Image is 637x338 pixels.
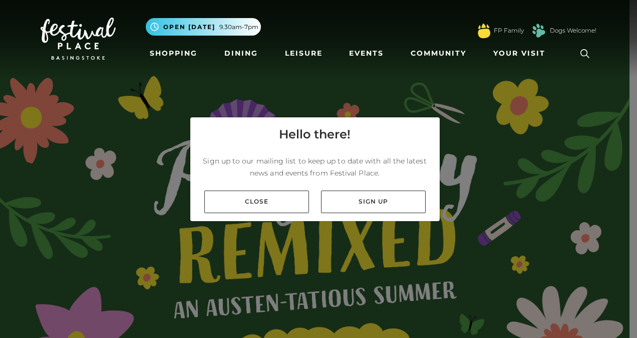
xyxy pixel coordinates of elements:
a: FP Family [494,26,524,35]
a: Events [345,44,388,63]
a: Shopping [146,44,201,63]
a: Sign up [321,191,426,213]
img: Festival Place Logo [41,18,116,60]
span: Open [DATE] [163,23,215,32]
span: Your Visit [493,48,545,59]
span: 9.30am-7pm [219,23,258,32]
a: Dining [220,44,262,63]
a: Leisure [281,44,327,63]
a: Your Visit [489,44,554,63]
p: Sign up to our mailing list to keep up to date with all the latest news and events from Festival ... [198,155,432,179]
a: Community [407,44,470,63]
a: Dogs Welcome! [550,26,596,35]
h4: Hello there! [279,125,351,143]
a: Close [204,191,309,213]
button: Open [DATE] 9.30am-7pm [146,18,261,36]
